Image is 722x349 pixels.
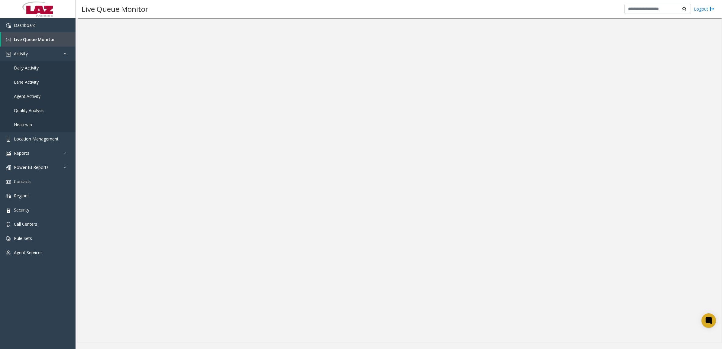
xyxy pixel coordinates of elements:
[14,136,59,142] span: Location Management
[6,165,11,170] img: 'icon'
[6,194,11,199] img: 'icon'
[6,250,11,255] img: 'icon'
[14,250,43,255] span: Agent Services
[6,236,11,241] img: 'icon'
[6,37,11,42] img: 'icon'
[6,151,11,156] img: 'icon'
[79,2,151,16] h3: Live Queue Monitor
[6,179,11,184] img: 'icon'
[6,222,11,227] img: 'icon'
[14,164,49,170] span: Power BI Reports
[1,32,76,47] a: Live Queue Monitor
[6,208,11,213] img: 'icon'
[694,6,714,12] a: Logout
[14,235,32,241] span: Rule Sets
[14,65,39,71] span: Daily Activity
[14,207,29,213] span: Security
[14,37,55,42] span: Live Queue Monitor
[14,122,32,128] span: Heatmap
[14,150,29,156] span: Reports
[6,23,11,28] img: 'icon'
[14,22,36,28] span: Dashboard
[14,79,39,85] span: Lane Activity
[14,221,37,227] span: Call Centers
[6,137,11,142] img: 'icon'
[14,93,40,99] span: Agent Activity
[14,179,31,184] span: Contacts
[710,6,714,12] img: logout
[14,51,28,57] span: Activity
[14,108,44,113] span: Quality Analysis
[14,193,30,199] span: Regions
[6,52,11,57] img: 'icon'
